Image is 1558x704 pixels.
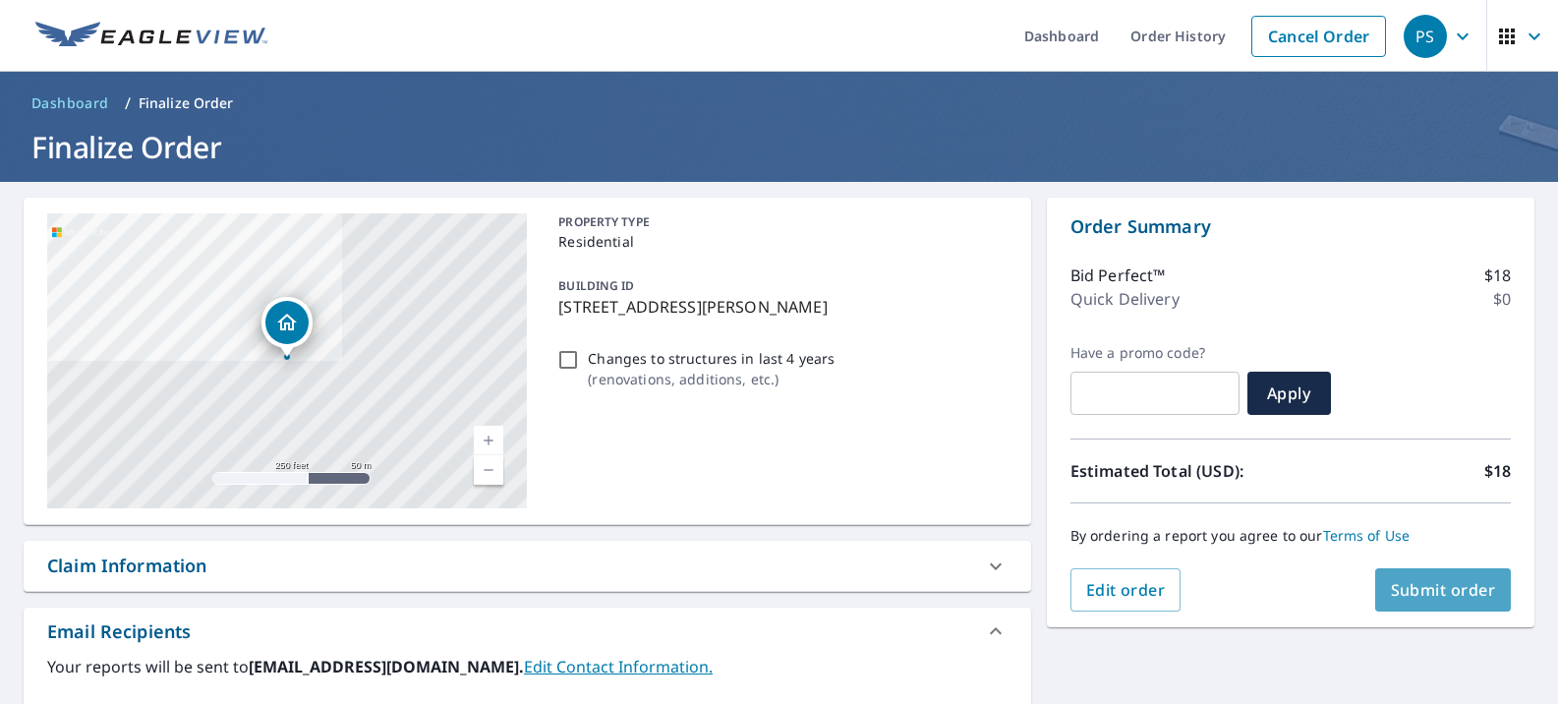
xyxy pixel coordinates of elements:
[24,541,1031,591] div: Claim Information
[1251,16,1386,57] a: Cancel Order
[125,91,131,115] li: /
[47,553,207,579] div: Claim Information
[1484,459,1511,483] p: $18
[1070,527,1511,545] p: By ordering a report you agree to our
[1484,264,1511,287] p: $18
[1070,568,1182,612] button: Edit order
[24,127,1534,167] h1: Finalize Order
[558,231,999,252] p: Residential
[1086,579,1166,601] span: Edit order
[1070,459,1291,483] p: Estimated Total (USD):
[24,608,1031,655] div: Email Recipients
[1070,213,1511,240] p: Order Summary
[1375,568,1512,612] button: Submit order
[35,22,267,51] img: EV Logo
[24,88,117,119] a: Dashboard
[1247,372,1331,415] button: Apply
[524,656,713,677] a: EditContactInfo
[474,455,503,485] a: Current Level 17, Zoom Out
[474,426,503,455] a: Current Level 17, Zoom In
[1391,579,1496,601] span: Submit order
[1070,287,1180,311] p: Quick Delivery
[1070,264,1166,287] p: Bid Perfect™
[249,656,524,677] b: [EMAIL_ADDRESS][DOMAIN_NAME].
[1070,344,1240,362] label: Have a promo code?
[1263,382,1315,404] span: Apply
[588,369,835,389] p: ( renovations, additions, etc. )
[558,295,999,319] p: [STREET_ADDRESS][PERSON_NAME]
[1493,287,1511,311] p: $0
[31,93,109,113] span: Dashboard
[47,618,191,645] div: Email Recipients
[1404,15,1447,58] div: PS
[47,655,1008,678] label: Your reports will be sent to
[558,213,999,231] p: PROPERTY TYPE
[588,348,835,369] p: Changes to structures in last 4 years
[24,88,1534,119] nav: breadcrumb
[261,297,313,358] div: Dropped pin, building 1, Residential property, 13710 68th Ave W Edmonds, WA 98026
[139,93,234,113] p: Finalize Order
[558,277,634,294] p: BUILDING ID
[1323,526,1411,545] a: Terms of Use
